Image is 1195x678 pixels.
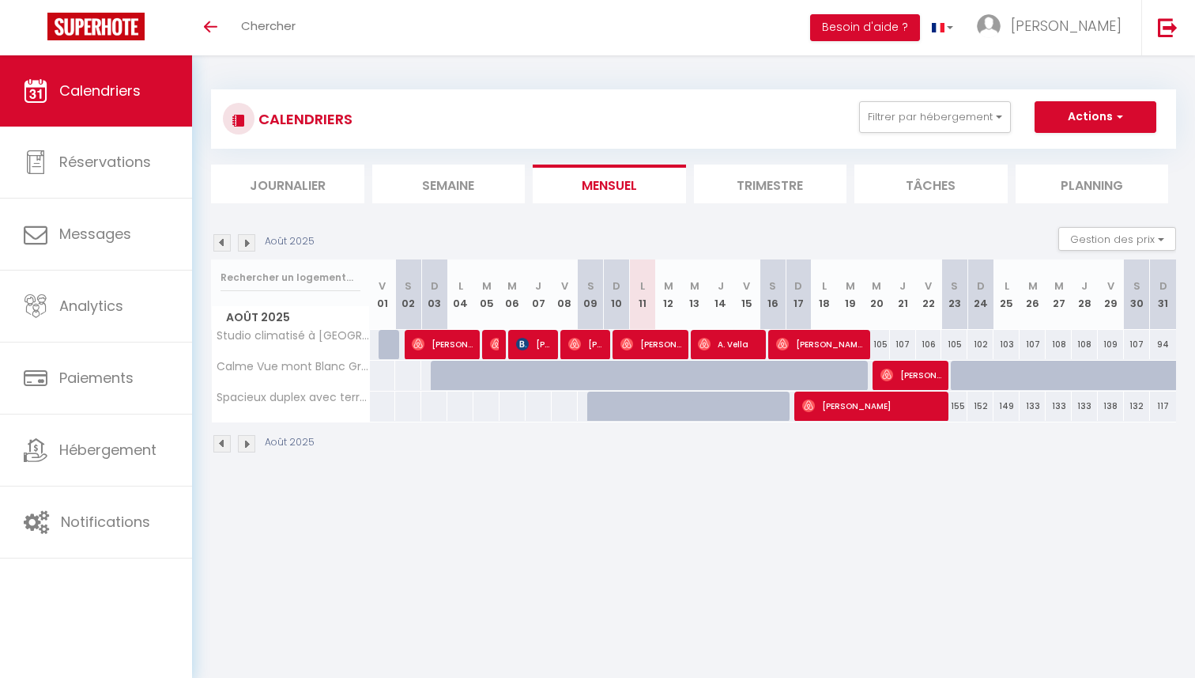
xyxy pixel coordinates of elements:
[941,330,967,359] div: 105
[1150,392,1176,421] div: 117
[822,278,827,294] abbr: L
[1150,330,1176,359] div: 94
[473,259,499,330] th: 05
[890,259,916,330] th: 21
[370,259,396,330] th: 01
[211,165,364,203] li: Journalier
[490,329,499,359] span: [PERSON_NAME]
[694,165,847,203] li: Trimestre
[1124,330,1150,359] div: 107
[1046,330,1072,359] div: 108
[760,259,786,330] th: 16
[993,330,1020,359] div: 103
[690,278,699,294] abbr: M
[1072,330,1098,359] div: 108
[698,329,759,359] span: ⁨A.⁩ Vella
[941,392,967,421] div: 155
[880,360,941,390] span: [PERSON_NAME]
[221,263,360,292] input: Rechercher un logement...
[916,259,942,330] th: 22
[864,259,890,330] th: 20
[977,278,985,294] abbr: D
[810,14,920,41] button: Besoin d'aide ?
[951,278,958,294] abbr: S
[707,259,733,330] th: 14
[681,259,707,330] th: 13
[1150,259,1176,330] th: 31
[254,101,352,137] h3: CALENDRIERS
[786,259,812,330] th: 17
[864,330,890,359] div: 105
[212,306,369,329] span: Août 2025
[890,330,916,359] div: 107
[1072,259,1098,330] th: 28
[507,278,517,294] abbr: M
[552,259,578,330] th: 08
[59,81,141,100] span: Calendriers
[794,278,802,294] abbr: D
[769,278,776,294] abbr: S
[526,259,552,330] th: 07
[859,101,1011,133] button: Filtrer par hébergement
[568,329,603,359] span: [PERSON_NAME]
[993,259,1020,330] th: 25
[1124,259,1150,330] th: 30
[655,259,681,330] th: 12
[1098,259,1124,330] th: 29
[640,278,645,294] abbr: L
[59,152,151,172] span: Réservations
[214,330,372,342] span: Studio climatisé à [GEOGRAPHIC_DATA]
[561,278,568,294] abbr: V
[872,278,881,294] abbr: M
[372,165,526,203] li: Semaine
[412,329,473,359] span: [PERSON_NAME]
[630,259,656,330] th: 11
[214,361,372,373] span: Calme Vue mont Blanc Grand Salon
[941,259,967,330] th: 23
[733,259,760,330] th: 15
[1098,392,1124,421] div: 138
[1058,227,1176,251] button: Gestion des prix
[499,259,526,330] th: 06
[587,278,594,294] abbr: S
[1020,392,1046,421] div: 133
[61,512,150,532] span: Notifications
[578,259,604,330] th: 09
[47,13,145,40] img: Super Booking
[405,278,412,294] abbr: S
[604,259,630,330] th: 10
[1020,330,1046,359] div: 107
[482,278,492,294] abbr: M
[395,259,421,330] th: 02
[1072,392,1098,421] div: 133
[533,165,686,203] li: Mensuel
[516,329,551,359] span: [PERSON_NAME]
[1035,101,1156,133] button: Actions
[1081,278,1088,294] abbr: J
[379,278,386,294] abbr: V
[838,259,864,330] th: 19
[431,278,439,294] abbr: D
[802,391,941,421] span: [PERSON_NAME]
[1020,259,1046,330] th: 26
[59,368,134,388] span: Paiements
[854,165,1008,203] li: Tâches
[1005,278,1009,294] abbr: L
[718,278,724,294] abbr: J
[59,440,156,460] span: Hébergement
[1028,278,1038,294] abbr: M
[1133,278,1140,294] abbr: S
[1046,392,1072,421] div: 133
[59,224,131,244] span: Messages
[458,278,463,294] abbr: L
[916,330,942,359] div: 106
[1107,278,1114,294] abbr: V
[613,278,620,294] abbr: D
[241,17,296,34] span: Chercher
[977,14,1001,38] img: ...
[1098,330,1124,359] div: 109
[1011,16,1121,36] span: [PERSON_NAME]
[993,392,1020,421] div: 149
[967,330,993,359] div: 102
[59,296,123,316] span: Analytics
